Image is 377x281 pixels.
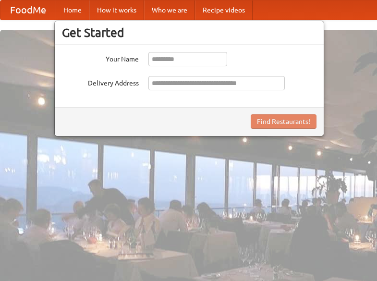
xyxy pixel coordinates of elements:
[195,0,253,20] a: Recipe videos
[56,0,89,20] a: Home
[144,0,195,20] a: Who we are
[0,0,56,20] a: FoodMe
[62,25,316,40] h3: Get Started
[89,0,144,20] a: How it works
[62,52,139,64] label: Your Name
[251,114,316,129] button: Find Restaurants!
[62,76,139,88] label: Delivery Address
